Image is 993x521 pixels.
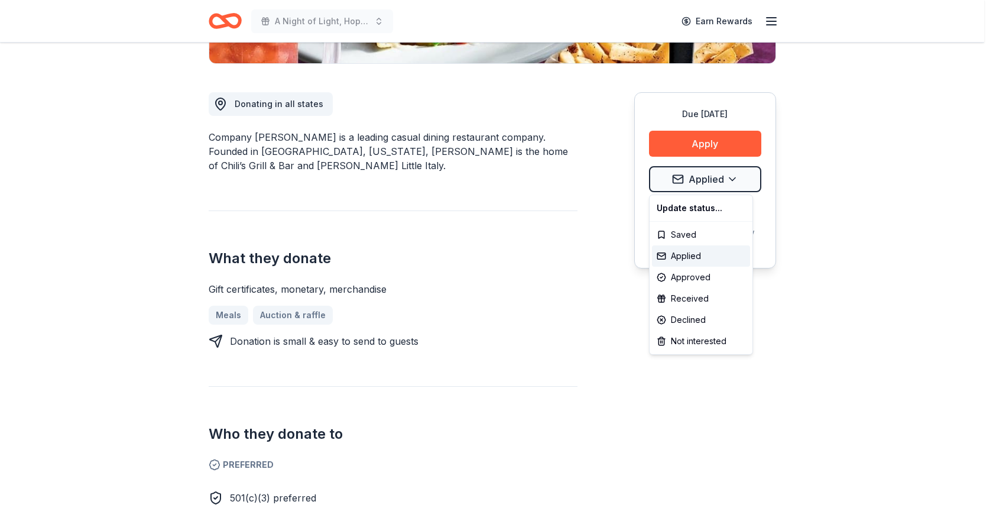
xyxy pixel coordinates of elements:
[652,224,750,245] div: Saved
[652,267,750,288] div: Approved
[275,14,369,28] span: A Night of Light, Hope, and Legacy Gala 2026
[652,245,750,267] div: Applied
[652,309,750,331] div: Declined
[652,198,750,219] div: Update status...
[652,331,750,352] div: Not interested
[652,288,750,309] div: Received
